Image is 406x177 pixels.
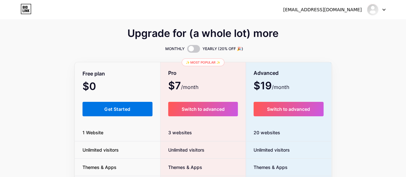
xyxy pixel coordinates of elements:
button: Switch to advanced [168,102,238,116]
span: Themes & Apps [75,164,124,171]
span: 1 Website [75,129,111,136]
img: silageplasticau [367,4,379,16]
span: $0 [82,83,113,92]
span: Switch to advanced [181,106,224,112]
span: Unlimited visitors [75,146,126,153]
span: Upgrade for (a whole lot) more [127,30,279,37]
span: Switch to advanced [267,106,310,112]
span: Advanced [254,67,279,79]
span: Themes & Apps [246,164,288,171]
span: /month [181,83,198,91]
div: 20 websites [246,124,332,141]
button: Get Started [82,102,153,116]
span: $19 [254,82,289,91]
div: [EMAIL_ADDRESS][DOMAIN_NAME] [283,6,362,13]
span: /month [272,83,289,91]
span: Free plan [82,68,105,79]
span: Unlimited visitors [246,146,290,153]
span: Get Started [104,106,130,112]
span: Unlimited visitors [160,146,204,153]
div: ✨ Most popular ✨ [182,58,224,66]
div: 3 websites [160,124,246,141]
span: YEARLY (20% OFF 🎉) [203,46,243,52]
span: MONTHLY [165,46,185,52]
span: $7 [168,82,198,91]
span: Pro [168,67,177,79]
button: Switch to advanced [254,102,324,116]
span: Themes & Apps [160,164,202,171]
